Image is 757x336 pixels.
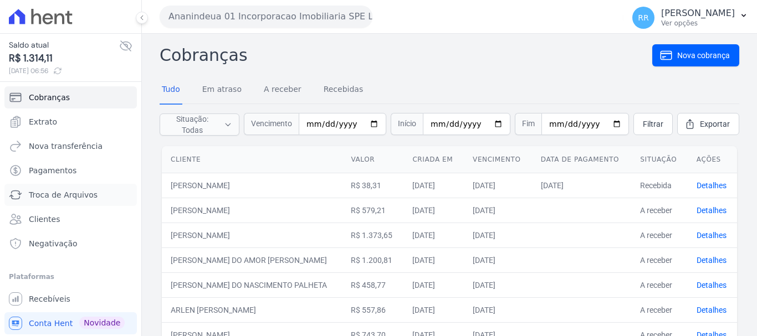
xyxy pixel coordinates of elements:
button: Ananindeua 01 Incorporacao Imobiliaria SPE LTDA [160,6,372,28]
h2: Cobranças [160,43,652,68]
td: A receber [631,223,687,247]
span: Troca de Arquivos [29,189,98,200]
td: A receber [631,272,687,297]
td: [DATE] [464,247,532,272]
td: [DATE] [403,223,464,247]
a: A receber [262,76,304,105]
a: Detalhes [697,206,727,215]
a: Clientes [4,208,137,230]
td: A receber [631,247,687,272]
td: [DATE] [464,223,532,247]
td: R$ 1.373,65 [342,223,403,247]
span: Nova cobrança [677,50,730,61]
a: Pagamentos [4,159,137,182]
a: Cobranças [4,86,137,108]
a: Conta Hent Novidade [4,312,137,334]
a: Nova cobrança [652,44,739,66]
a: Detalhes [697,281,727,290]
th: Valor [342,146,403,173]
a: Exportar [677,113,739,135]
span: Pagamentos [29,165,76,176]
button: RR [PERSON_NAME] Ver opções [623,2,757,33]
td: R$ 458,77 [342,272,403,297]
span: Novidade [79,317,125,329]
td: [DATE] [403,198,464,223]
p: Ver opções [661,19,735,28]
span: Conta Hent [29,318,73,329]
th: Criada em [403,146,464,173]
th: Ações [688,146,737,173]
a: Nova transferência [4,135,137,157]
td: A receber [631,198,687,223]
td: [DATE] [403,272,464,297]
span: RR [638,14,648,22]
a: Em atraso [200,76,244,105]
span: Situação: Todas [167,113,217,136]
span: [DATE] 06:56 [9,66,119,76]
td: [PERSON_NAME] DO AMOR [PERSON_NAME] [162,247,342,272]
td: [DATE] [464,272,532,297]
a: Negativação [4,232,137,255]
a: Troca de Arquivos [4,184,137,206]
a: Recebidas [321,76,366,105]
span: R$ 1.314,11 [9,51,119,66]
span: Saldo atual [9,39,119,51]
a: Extrato [4,111,137,133]
a: Detalhes [697,231,727,240]
a: Detalhes [697,256,727,265]
a: Detalhes [697,306,727,314]
td: [DATE] [464,173,532,198]
th: Vencimento [464,146,532,173]
td: [PERSON_NAME] [162,223,342,247]
td: R$ 579,21 [342,198,403,223]
td: [DATE] [403,247,464,272]
span: Clientes [29,214,60,225]
span: Início [391,113,423,135]
span: Filtrar [643,118,663,130]
td: [DATE] [403,173,464,198]
td: R$ 1.200,81 [342,247,403,272]
span: Nova transferência [29,141,103,152]
div: Plataformas [9,270,132,283]
td: Recebida [631,173,687,198]
th: Cliente [162,146,342,173]
td: [PERSON_NAME] [162,173,342,198]
td: R$ 557,86 [342,297,403,322]
td: R$ 38,31 [342,173,403,198]
th: Data de pagamento [532,146,632,173]
span: Negativação [29,238,78,249]
td: [DATE] [532,173,632,198]
span: Exportar [700,118,730,130]
td: [DATE] [464,198,532,223]
span: Recebíveis [29,293,70,304]
p: [PERSON_NAME] [661,8,735,19]
td: [PERSON_NAME] [162,198,342,223]
span: Vencimento [244,113,299,135]
td: [DATE] [464,297,532,322]
span: Extrato [29,116,57,127]
a: Filtrar [633,113,673,135]
a: Detalhes [697,181,727,190]
span: Fim [515,113,541,135]
td: [DATE] [403,297,464,322]
a: Tudo [160,76,182,105]
a: Recebíveis [4,288,137,310]
th: Situação [631,146,687,173]
button: Situação: Todas [160,113,239,136]
td: ARLEN [PERSON_NAME] [162,297,342,322]
td: A receber [631,297,687,322]
td: [PERSON_NAME] DO NASCIMENTO PALHETA [162,272,342,297]
span: Cobranças [29,92,70,103]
